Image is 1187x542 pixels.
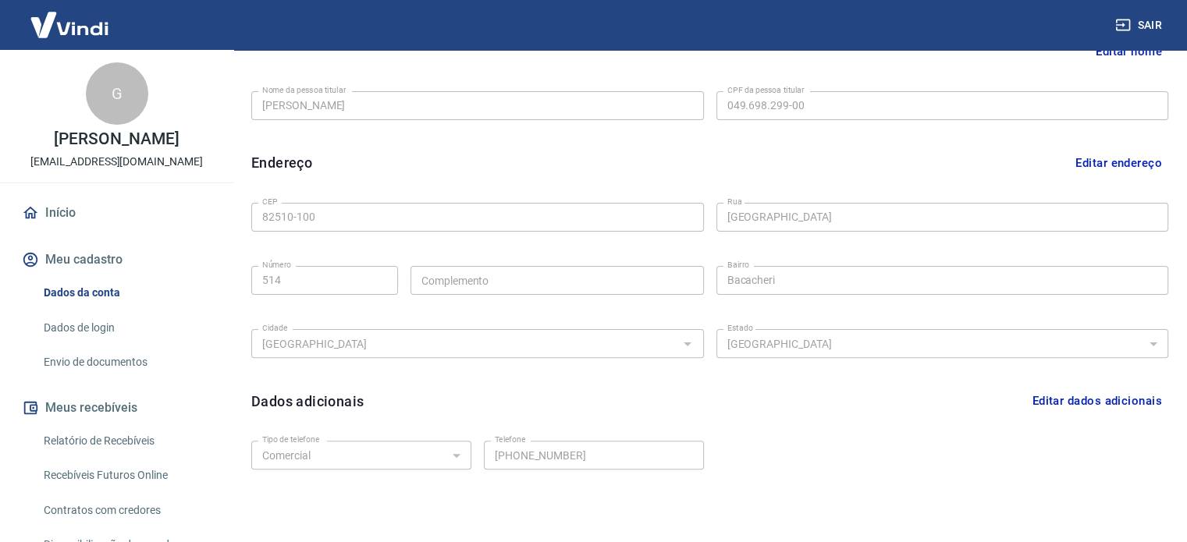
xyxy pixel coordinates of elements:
[262,322,287,334] label: Cidade
[19,1,120,48] img: Vindi
[37,312,215,344] a: Dados de login
[19,196,215,230] a: Início
[727,84,805,96] label: CPF da pessoa titular
[1089,37,1168,66] button: Editar nome
[30,154,203,170] p: [EMAIL_ADDRESS][DOMAIN_NAME]
[19,243,215,277] button: Meu cadastro
[727,196,742,207] label: Rua
[495,434,525,445] label: Telefone
[262,196,277,207] label: CEP
[19,391,215,425] button: Meus recebíveis
[262,84,346,96] label: Nome da pessoa titular
[37,494,215,526] a: Contratos com credores
[86,62,148,125] div: G
[262,259,291,271] label: Número
[37,346,215,378] a: Envio de documentos
[37,425,215,457] a: Relatório de Recebíveis
[37,277,215,309] a: Dados da conta
[1025,386,1168,416] button: Editar dados adicionais
[251,152,312,173] h6: Endereço
[1112,11,1168,40] button: Sair
[256,334,673,353] input: Digite aqui algumas palavras para buscar a cidade
[37,459,215,491] a: Recebíveis Futuros Online
[251,391,364,412] h6: Dados adicionais
[54,131,179,147] p: [PERSON_NAME]
[262,434,319,445] label: Tipo de telefone
[727,259,749,271] label: Bairro
[727,322,753,334] label: Estado
[1069,148,1168,178] button: Editar endereço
